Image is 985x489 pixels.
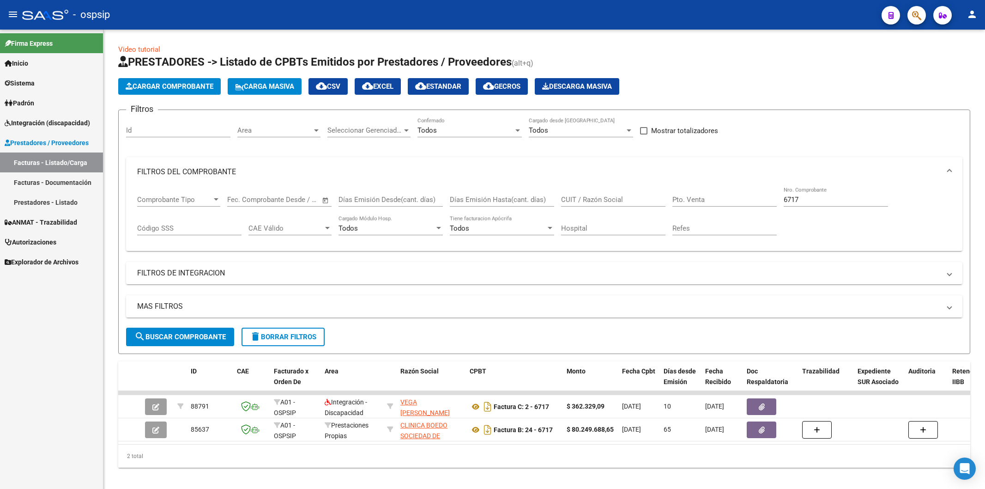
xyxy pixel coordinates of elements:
[270,361,321,402] datatable-header-cell: Facturado x Orden De
[415,82,461,91] span: Estandar
[567,426,614,433] strong: $ 80.249.688,65
[5,237,56,247] span: Autorizaciones
[355,78,401,95] button: EXCEL
[747,367,788,385] span: Doc Respaldatoria
[118,55,512,68] span: PRESTADORES -> Listado de CPBTs Emitidos por Prestadores / Proveedores
[952,367,982,385] span: Retencion IIBB
[362,80,373,92] mat-icon: cloud_download
[7,9,18,20] mat-icon: menu
[567,367,586,375] span: Monto
[325,422,369,440] span: Prestaciones Propias
[191,367,197,375] span: ID
[858,367,899,385] span: Expediente SUR Asociado
[118,45,160,54] a: Video tutorial
[400,422,457,460] span: CLINICA BOEDO SOCIEDAD DE RESPONSABILIDAD LIMITADA
[512,59,533,67] span: (alt+q)
[5,58,28,68] span: Inicio
[233,361,270,402] datatable-header-cell: CAE
[5,138,89,148] span: Prestadores / Proveedores
[126,262,962,284] mat-expansion-panel-header: FILTROS DE INTEGRACION
[5,257,79,267] span: Explorador de Archivos
[705,403,724,410] span: [DATE]
[415,80,426,92] mat-icon: cloud_download
[137,167,940,177] mat-panel-title: FILTROS DEL COMPROBANTE
[137,268,940,278] mat-panel-title: FILTROS DE INTEGRACION
[5,98,34,108] span: Padrón
[321,361,383,402] datatable-header-cell: Area
[400,397,462,416] div: 20121719844
[482,399,494,414] i: Descargar documento
[73,5,110,25] span: - ospsip
[227,196,265,204] input: Fecha inicio
[470,367,486,375] span: CPBT
[622,367,655,375] span: Fecha Cpbt
[126,103,158,116] h3: Filtros
[743,361,798,402] datatable-header-cell: Doc Respaldatoria
[134,333,226,341] span: Buscar Comprobante
[126,328,234,346] button: Buscar Comprobante
[338,224,358,232] span: Todos
[137,196,212,204] span: Comprobante Tipo
[664,367,696,385] span: Días desde Emisión
[274,398,296,416] span: A01 - OSPSIP
[118,445,970,468] div: 2 total
[5,217,77,227] span: ANMAT - Trazabilidad
[954,458,976,480] div: Open Intercom Messenger
[248,224,323,232] span: CAE Válido
[137,301,940,312] mat-panel-title: MAS FILTROS
[242,328,325,346] button: Borrar Filtros
[228,78,302,95] button: Carga Masiva
[308,78,348,95] button: CSV
[126,187,962,251] div: FILTROS DEL COMPROBANTE
[250,333,316,341] span: Borrar Filtros
[967,9,978,20] mat-icon: person
[187,361,233,402] datatable-header-cell: ID
[316,82,340,91] span: CSV
[126,295,962,318] mat-expansion-panel-header: MAS FILTROS
[235,82,294,91] span: Carga Masiva
[494,403,549,410] strong: Factura C: 2 - 6717
[400,420,462,440] div: 30546173646
[250,331,261,342] mat-icon: delete
[320,195,331,206] button: Open calendar
[802,367,840,375] span: Trazabilidad
[701,361,743,402] datatable-header-cell: Fecha Recibido
[237,126,312,134] span: Area
[664,403,671,410] span: 10
[476,78,528,95] button: Gecros
[705,426,724,433] span: [DATE]
[494,426,553,434] strong: Factura B: 24 - 6717
[118,78,221,95] button: Cargar Comprobante
[417,126,437,134] span: Todos
[563,361,618,402] datatable-header-cell: Monto
[5,78,35,88] span: Sistema
[905,361,949,402] datatable-header-cell: Auditoria
[126,157,962,187] mat-expansion-panel-header: FILTROS DEL COMPROBANTE
[325,367,338,375] span: Area
[622,426,641,433] span: [DATE]
[274,422,296,440] span: A01 - OSPSIP
[567,403,604,410] strong: $ 362.329,09
[191,426,209,433] span: 85637
[542,82,612,91] span: Descarga Masiva
[535,78,619,95] app-download-masive: Descarga masiva de comprobantes (adjuntos)
[705,367,731,385] span: Fecha Recibido
[660,361,701,402] datatable-header-cell: Días desde Emisión
[651,125,718,136] span: Mostrar totalizadores
[327,126,402,134] span: Seleccionar Gerenciador
[400,398,450,416] span: VEGA [PERSON_NAME]
[529,126,548,134] span: Todos
[397,361,466,402] datatable-header-cell: Razón Social
[483,80,494,92] mat-icon: cloud_download
[191,403,209,410] span: 88791
[622,403,641,410] span: [DATE]
[664,426,671,433] span: 65
[483,82,520,91] span: Gecros
[273,196,318,204] input: Fecha fin
[237,367,249,375] span: CAE
[316,80,327,92] mat-icon: cloud_download
[325,398,367,416] span: Integración - Discapacidad
[798,361,854,402] datatable-header-cell: Trazabilidad
[535,78,619,95] button: Descarga Masiva
[466,361,563,402] datatable-header-cell: CPBT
